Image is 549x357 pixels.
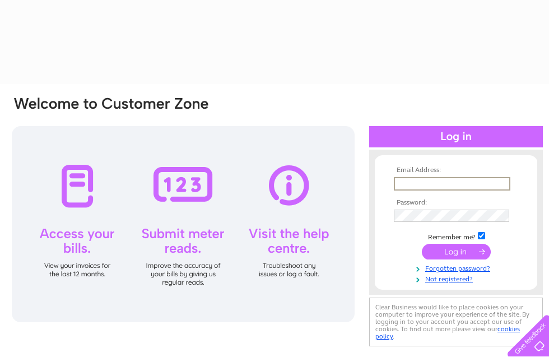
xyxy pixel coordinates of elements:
div: Clear Business would like to place cookies on your computer to improve your experience of the sit... [369,298,543,346]
a: cookies policy [375,325,520,340]
a: Not registered? [394,273,521,284]
th: Password: [391,199,521,207]
a: Forgotten password? [394,262,521,273]
td: Remember me? [391,230,521,242]
input: Submit [422,244,491,259]
th: Email Address: [391,166,521,174]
